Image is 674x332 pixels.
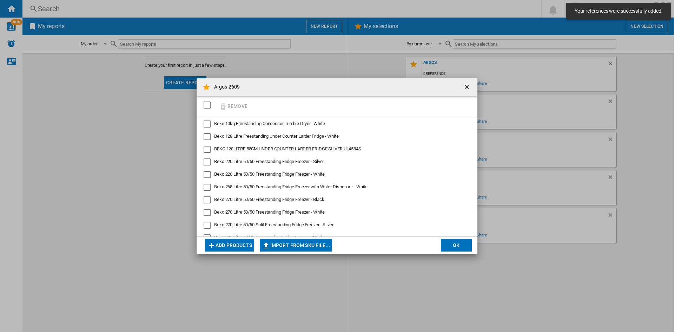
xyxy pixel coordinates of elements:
[214,209,324,215] span: Beko 270 Litre 50/50 Freestanding Fridge Freezer - White
[214,134,339,139] span: Beko 128 Litre Freestanding Under Counter Larder Fridge - White
[260,239,332,252] button: Import from SKU file...
[214,121,325,126] span: Beko 10kg Freestanding Condenser Tumble Dryer | White
[204,146,465,153] md-checkbox: BEKO 128LITRE 55CM UNDER COUNTER LARDER FRIDGE SILVER UL4584S
[204,121,465,128] md-checkbox: Beko 10kg Freestanding Condenser Tumble Dryer | White
[214,197,324,202] span: Beko 270 Litre 50/50 Freestanding Fridge Freezer - Black
[204,222,465,229] md-checkbox: Beko 270 Litre 50/50 Split Freestanding Fridge Freezer - Silver
[204,196,465,203] md-checkbox: Beko 270 Litre 50/50 Freestanding Fridge Freezer - Black
[214,235,324,240] span: Beko 286 Litre 60/40 Freestanding Fridge Freezer - White
[214,222,333,227] span: Beko 270 Litre 50/50 Split Freestanding Fridge Freezer - Silver
[463,83,472,92] ng-md-icon: getI18NText('BUTTONS.CLOSE_DIALOG')
[441,239,472,252] button: OK
[217,98,250,115] button: Remove
[214,159,324,164] span: Beko 220 Litre 50/50 Freestanding Fridge Freezer - Silver
[204,158,465,165] md-checkbox: Beko 220 Litre 50/50 Freestanding Fridge Freezer - Silver
[461,80,475,94] button: getI18NText('BUTTONS.CLOSE_DIALOG')
[214,146,361,151] span: BEKO 128LITRE 55CM UNDER COUNTER LARDER FRIDGE SILVER UL4584S
[214,171,324,177] span: Beko 220 Litre 50/50 Freestanding Fridge Freezer - White
[204,234,465,241] md-checkbox: Beko 286 Litre 60/40 Freestanding Fridge Freezer - White
[205,239,254,252] button: Add products
[204,99,214,111] md-checkbox: SELECTIONS.EDITION_POPUP.SELECT_DESELECT
[204,171,465,178] md-checkbox: Beko 220 Litre 50/50 Freestanding Fridge Freezer - White
[214,184,368,189] span: Beko 268 Litre 50/50 Freestanding Fridge Freezer with Water Dispenser - White
[211,84,240,91] h4: Argos 2609
[573,8,665,15] span: Your references were successfully added.
[204,184,465,191] md-checkbox: Beko 268 Litre 50/50 Freestanding Fridge Freezer with Water Dispenser - White
[204,133,465,140] md-checkbox: Beko 128 Litre Freestanding Under Counter Larder Fridge - White
[204,209,465,216] md-checkbox: Beko 270 Litre 50/50 Freestanding Fridge Freezer - White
